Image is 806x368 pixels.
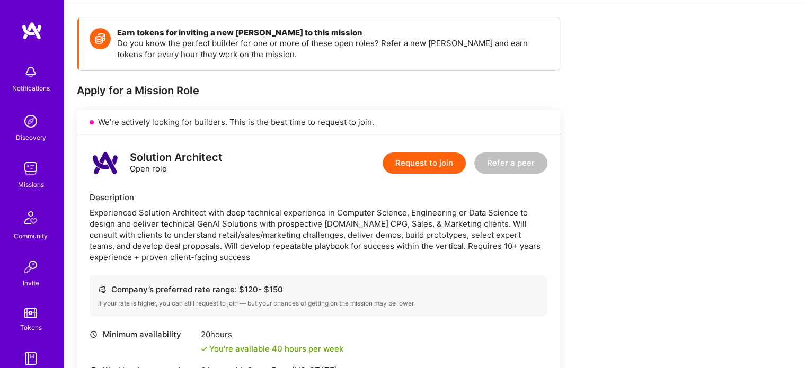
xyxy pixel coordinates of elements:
[90,28,111,49] img: Token icon
[77,84,560,97] div: Apply for a Mission Role
[77,110,560,134] div: We’re actively looking for builders. This is the best time to request to join.
[201,346,207,352] i: icon Check
[90,330,98,338] i: icon Clock
[24,308,37,318] img: tokens
[98,284,539,295] div: Company’s preferred rate range: $ 120 - $ 150
[90,329,196,340] div: Minimum availability
[90,192,547,203] div: Description
[20,111,41,132] img: discovery
[130,152,223,174] div: Open role
[90,207,547,263] div: Experienced Solution Architect with deep technical experience in Computer Science, Engineering or...
[201,343,343,354] div: You're available 40 hours per week
[130,152,223,163] div: Solution Architect
[201,329,343,340] div: 20 hours
[98,285,106,293] i: icon Cash
[98,299,539,308] div: If your rate is higher, you can still request to join — but your chances of getting on the missio...
[18,205,43,230] img: Community
[383,152,466,174] button: Request to join
[23,277,39,289] div: Invite
[20,256,41,277] img: Invite
[117,38,549,60] p: Do you know the perfect builder for one or more of these open roles? Refer a new [PERSON_NAME] an...
[90,147,121,179] img: logo
[20,158,41,179] img: teamwork
[16,132,46,143] div: Discovery
[117,28,549,38] h4: Earn tokens for inviting a new [PERSON_NAME] to this mission
[20,61,41,83] img: bell
[12,83,50,94] div: Notifications
[474,152,547,174] button: Refer a peer
[14,230,48,241] div: Community
[18,179,44,190] div: Missions
[21,21,42,40] img: logo
[20,322,42,333] div: Tokens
